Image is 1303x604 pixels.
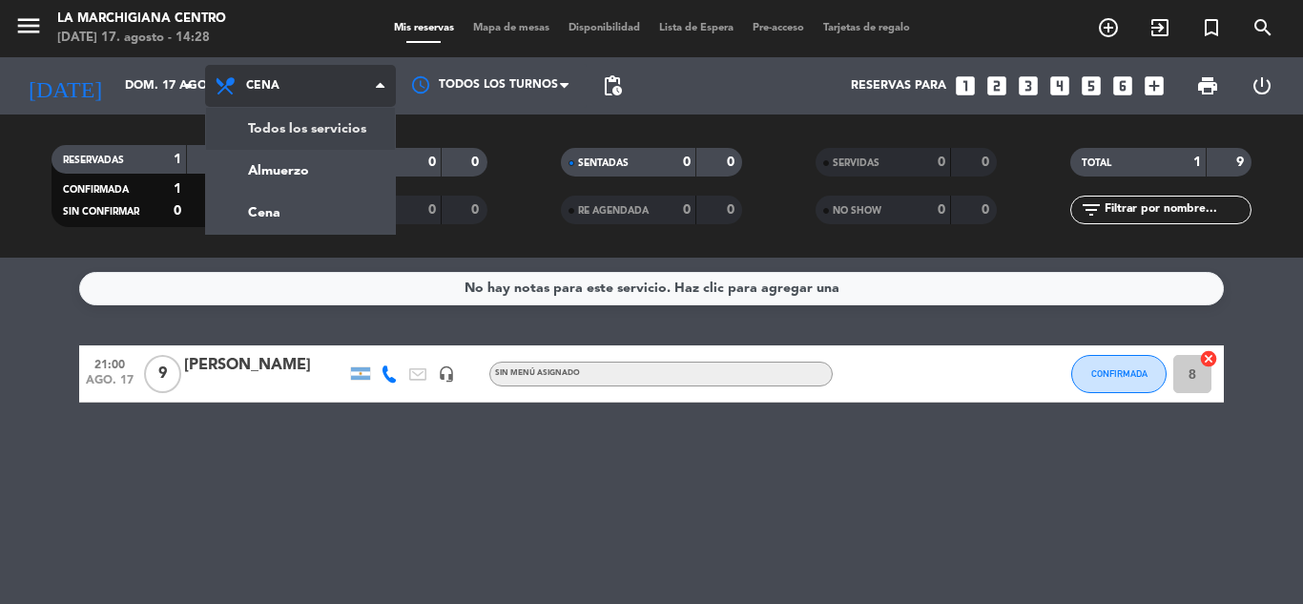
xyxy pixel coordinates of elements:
[1082,158,1111,168] span: TOTAL
[495,369,580,377] span: Sin menú asignado
[184,353,346,378] div: [PERSON_NAME]
[57,10,226,29] div: La Marchigiana Centro
[63,207,139,217] span: SIN CONFIRMAR
[86,374,134,396] span: ago. 17
[1016,73,1041,98] i: looks_3
[982,156,993,169] strong: 0
[1142,73,1167,98] i: add_box
[384,23,464,33] span: Mis reservas
[174,182,181,196] strong: 1
[1199,349,1218,368] i: cancel
[683,156,691,169] strong: 0
[1110,73,1135,98] i: looks_6
[601,74,624,97] span: pending_actions
[650,23,743,33] span: Lista de Espera
[938,156,945,169] strong: 0
[465,278,839,300] div: No hay notas para este servicio. Haz clic para agregar una
[833,158,879,168] span: SERVIDAS
[86,352,134,374] span: 21:00
[1196,74,1219,97] span: print
[471,156,483,169] strong: 0
[938,203,945,217] strong: 0
[743,23,814,33] span: Pre-acceso
[206,150,395,192] a: Almuerzo
[851,79,946,93] span: Reservas para
[438,365,455,383] i: headset_mic
[1080,198,1103,221] i: filter_list
[1234,57,1289,115] div: LOG OUT
[1071,355,1167,393] button: CONFIRMADA
[578,206,649,216] span: RE AGENDADA
[246,79,279,93] span: Cena
[727,156,738,169] strong: 0
[428,156,436,169] strong: 0
[1200,16,1223,39] i: turned_in_not
[984,73,1009,98] i: looks_two
[174,153,181,166] strong: 1
[1091,368,1148,379] span: CONFIRMADA
[953,73,978,98] i: looks_one
[578,158,629,168] span: SENTADAS
[174,204,181,218] strong: 0
[1097,16,1120,39] i: add_circle_outline
[14,11,43,47] button: menu
[982,203,993,217] strong: 0
[1236,156,1248,169] strong: 9
[428,203,436,217] strong: 0
[559,23,650,33] span: Disponibilidad
[1079,73,1104,98] i: looks_5
[1148,16,1171,39] i: exit_to_app
[206,192,395,234] a: Cena
[471,203,483,217] strong: 0
[63,156,124,165] span: RESERVADAS
[683,203,691,217] strong: 0
[464,23,559,33] span: Mapa de mesas
[814,23,920,33] span: Tarjetas de regalo
[833,206,881,216] span: NO SHOW
[1251,74,1273,97] i: power_settings_new
[63,185,129,195] span: CONFIRMADA
[14,65,115,107] i: [DATE]
[206,108,395,150] a: Todos los servicios
[14,11,43,40] i: menu
[1193,156,1201,169] strong: 1
[1251,16,1274,39] i: search
[727,203,738,217] strong: 0
[1103,199,1251,220] input: Filtrar por nombre...
[177,74,200,97] i: arrow_drop_down
[1047,73,1072,98] i: looks_4
[144,355,181,393] span: 9
[57,29,226,48] div: [DATE] 17. agosto - 14:28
